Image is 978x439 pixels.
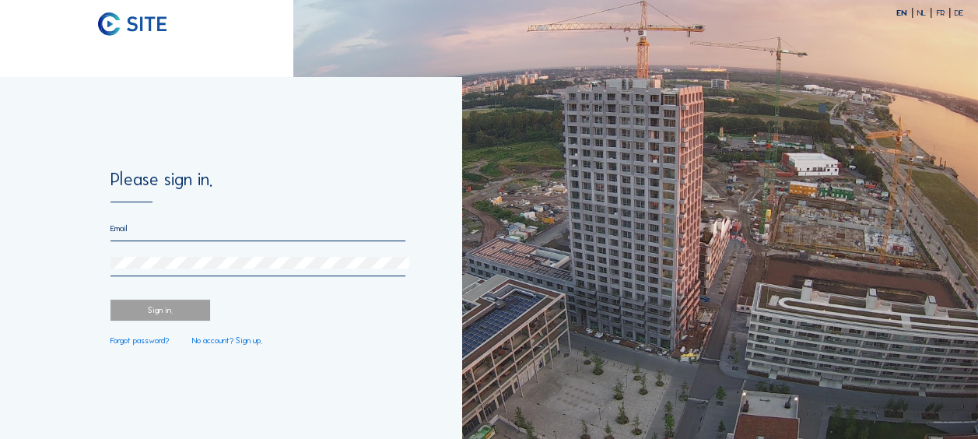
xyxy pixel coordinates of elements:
[110,171,405,202] div: Please sign in.
[917,9,931,17] div: NL
[98,12,167,36] img: C-SITE logo
[937,9,950,17] div: FR
[192,336,262,345] a: No account? Sign up.
[896,9,912,17] div: EN
[110,300,210,321] div: Sign in.
[955,9,963,17] div: DE
[110,223,405,234] input: Email
[110,336,169,345] a: Forgot password?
